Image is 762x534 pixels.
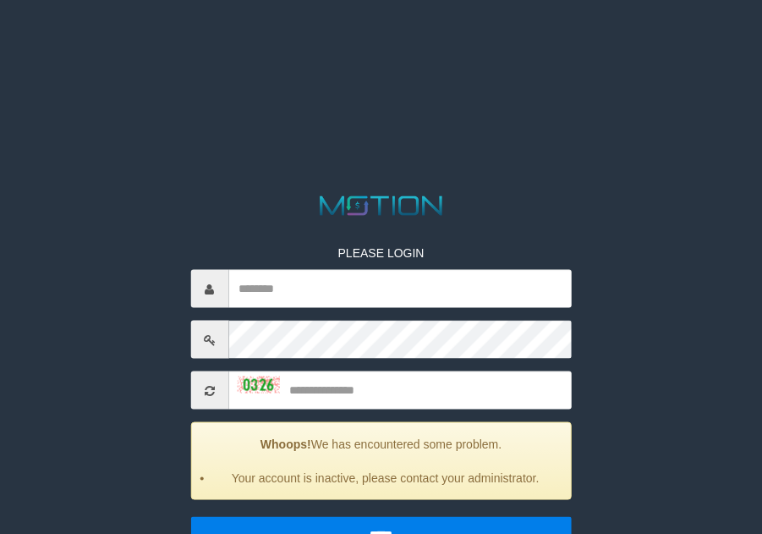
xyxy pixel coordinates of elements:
[237,377,279,394] img: captcha
[190,422,572,500] div: We has encountered some problem.
[190,245,572,261] p: PLEASE LOGIN
[260,438,311,451] strong: Whoops!
[315,193,448,219] img: MOTION_logo.png
[212,470,558,487] li: Your account is inactive, please contact your administrator.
